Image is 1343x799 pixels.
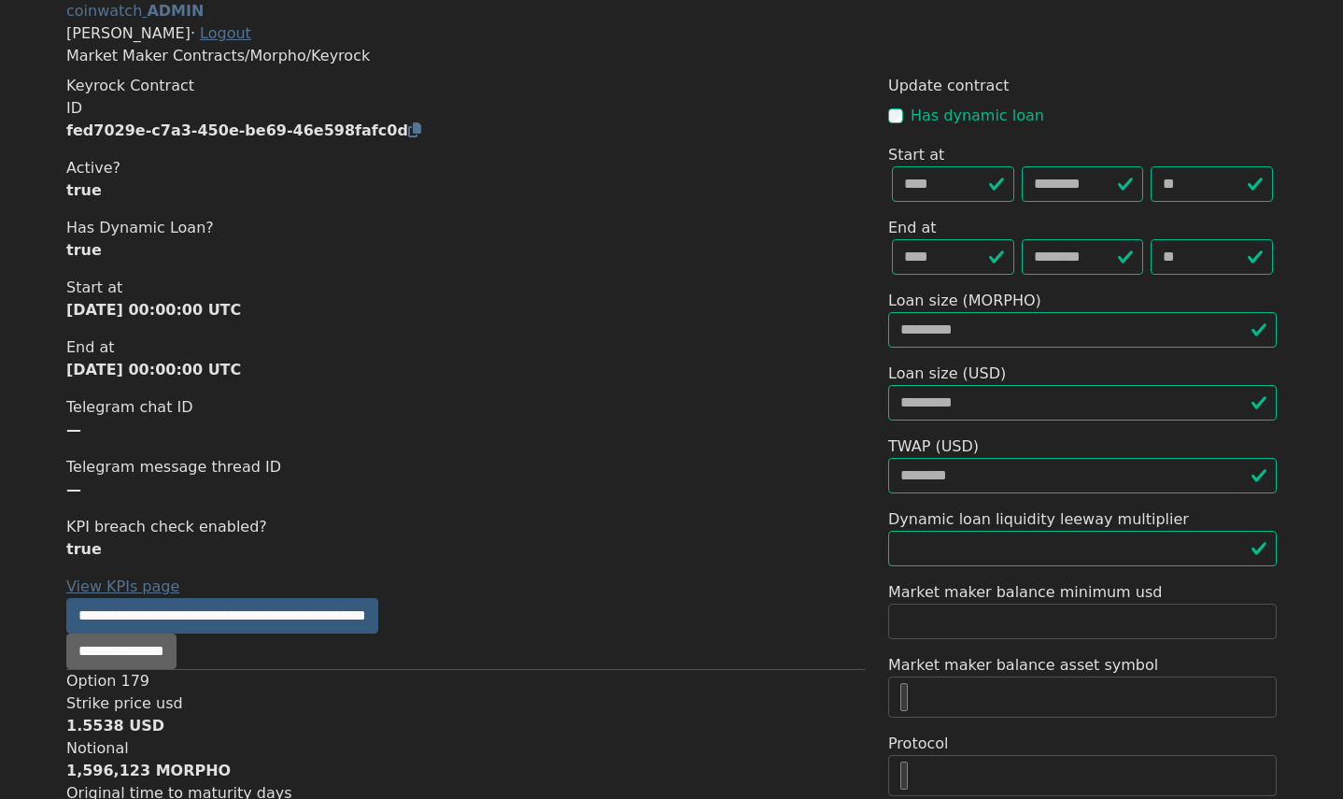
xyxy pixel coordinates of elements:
label: Market maker balance asset symbol [888,654,1158,677]
label: Notional [66,737,129,760]
div: Update contract [888,75,1277,97]
label: Strike price usd [66,692,183,715]
a: coinwatch ADMIN [66,2,204,20]
div: Market Maker Contracts Morpho Keyrock [66,45,1277,67]
label: Loan size (USD) [888,363,1006,385]
label: Has dynamic loan [911,105,1044,127]
strong: — [66,421,81,438]
label: End at [66,336,115,359]
strong: [DATE] 00:00:00 UTC [66,301,241,319]
label: Protocol [888,733,948,755]
strong: true [66,540,102,558]
strong: 1,596,123 MORPHO [66,762,231,779]
label: Start at [888,144,944,166]
label: Dynamic loan liquidity leeway multiplier [888,508,1189,531]
strong: [DATE] 00:00:00 UTC [66,361,241,378]
label: TWAP (USD) [888,435,979,458]
a: View KPIs page [66,578,179,595]
label: Has Dynamic Loan? [66,217,214,239]
label: Active? [66,157,120,179]
span: / [306,47,311,64]
div: Option 179 [66,669,866,692]
strong: fed7029e-c7a3-450e-be69-46e598fafc0d [66,121,421,139]
strong: 1.5538 USD [66,717,164,735]
strong: — [66,480,81,498]
label: Telegram chat ID [66,396,193,419]
span: · [191,24,195,42]
label: Start at [66,277,122,299]
label: End at [888,217,937,239]
label: ID [66,97,82,120]
div: [PERSON_NAME] [66,22,1277,45]
strong: true [66,241,102,259]
span: / [245,47,249,64]
label: KPI breach check enabled? [66,516,267,538]
label: Market maker balance minimum usd [888,581,1162,604]
label: Loan size (MORPHO) [888,290,1041,312]
div: Keyrock Contract [66,75,866,97]
a: Logout [200,24,251,42]
label: Telegram message thread ID [66,456,281,478]
strong: true [66,181,102,199]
